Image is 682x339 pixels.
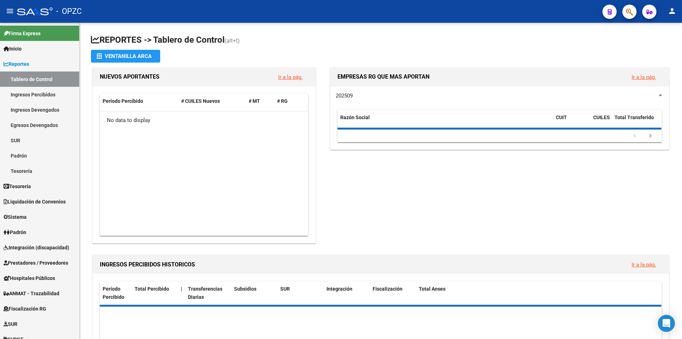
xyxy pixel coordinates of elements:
div: Ventanilla ARCA [97,50,155,63]
span: Período Percibido [103,286,124,300]
span: Fiscalización [373,286,402,292]
datatable-header-cell: # RG [274,94,303,109]
span: Transferencias Diarias [188,286,222,300]
span: Total Transferido [615,115,654,120]
datatable-header-cell: Período Percibido [100,281,132,305]
a: Ir a la pág. [278,74,303,80]
span: Total Anses [419,286,445,292]
span: Subsidios [234,286,256,292]
mat-icon: person [668,7,676,15]
datatable-header-cell: Total Anses [416,281,656,305]
span: CUIT [556,115,567,120]
button: Ir a la pág. [626,258,662,271]
span: Firma Express [4,30,40,37]
button: Ventanilla ARCA [91,50,160,63]
datatable-header-cell: Período Percibido [100,94,178,109]
div: No data to display [100,111,308,129]
datatable-header-cell: # CUILES Nuevos [178,94,246,109]
a: go to previous page [628,132,642,140]
span: INGRESOS PERCIBIDOS HISTORICOS [100,261,195,268]
span: Fiscalización RG [4,305,46,313]
datatable-header-cell: # MT [246,94,274,109]
span: EMPRESAS RG QUE MAS APORTAN [337,73,429,80]
span: Total Percibido [135,286,169,292]
span: SUR [4,320,17,328]
a: Ir a la pág. [632,74,656,80]
datatable-header-cell: Total Percibido [132,281,178,305]
button: Ir a la pág. [272,70,308,84]
datatable-header-cell: Transferencias Diarias [185,281,231,305]
button: Ir a la pág. [626,70,662,84]
span: Padrón [4,228,26,236]
datatable-header-cell: Razón Social [337,110,553,133]
span: # RG [277,98,288,104]
datatable-header-cell: Fiscalización [370,281,416,305]
span: # MT [249,98,260,104]
div: Open Intercom Messenger [658,315,675,332]
datatable-header-cell: Integración [324,281,370,305]
a: Ir a la pág. [632,261,656,268]
span: Integración (discapacidad) [4,244,69,251]
span: Inicio [4,45,22,53]
span: - OPZC [56,4,82,19]
span: Sistema [4,213,27,221]
span: Razón Social [340,115,370,120]
mat-icon: menu [6,7,14,15]
span: # CUILES Nuevos [181,98,220,104]
span: Reportes [4,60,29,68]
span: Prestadores / Proveedores [4,259,68,267]
span: (alt+t) [224,37,240,44]
span: NUEVOS APORTANTES [100,73,159,80]
datatable-header-cell: | [178,281,185,305]
span: | [181,286,182,292]
span: Período Percibido [103,98,143,104]
datatable-header-cell: CUILES [590,110,612,133]
a: go to next page [644,132,657,140]
datatable-header-cell: CUIT [553,110,590,133]
span: Liquidación de Convenios [4,198,66,206]
span: SUR [280,286,290,292]
span: ANMAT - Trazabilidad [4,290,59,297]
h1: REPORTES -> Tablero de Control [91,34,671,47]
span: 202509 [336,92,353,99]
span: Integración [326,286,352,292]
span: Tesorería [4,182,31,190]
span: Hospitales Públicos [4,274,55,282]
span: CUILES [593,115,610,120]
datatable-header-cell: Total Transferido [612,110,661,133]
datatable-header-cell: Subsidios [231,281,277,305]
datatable-header-cell: SUR [277,281,324,305]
